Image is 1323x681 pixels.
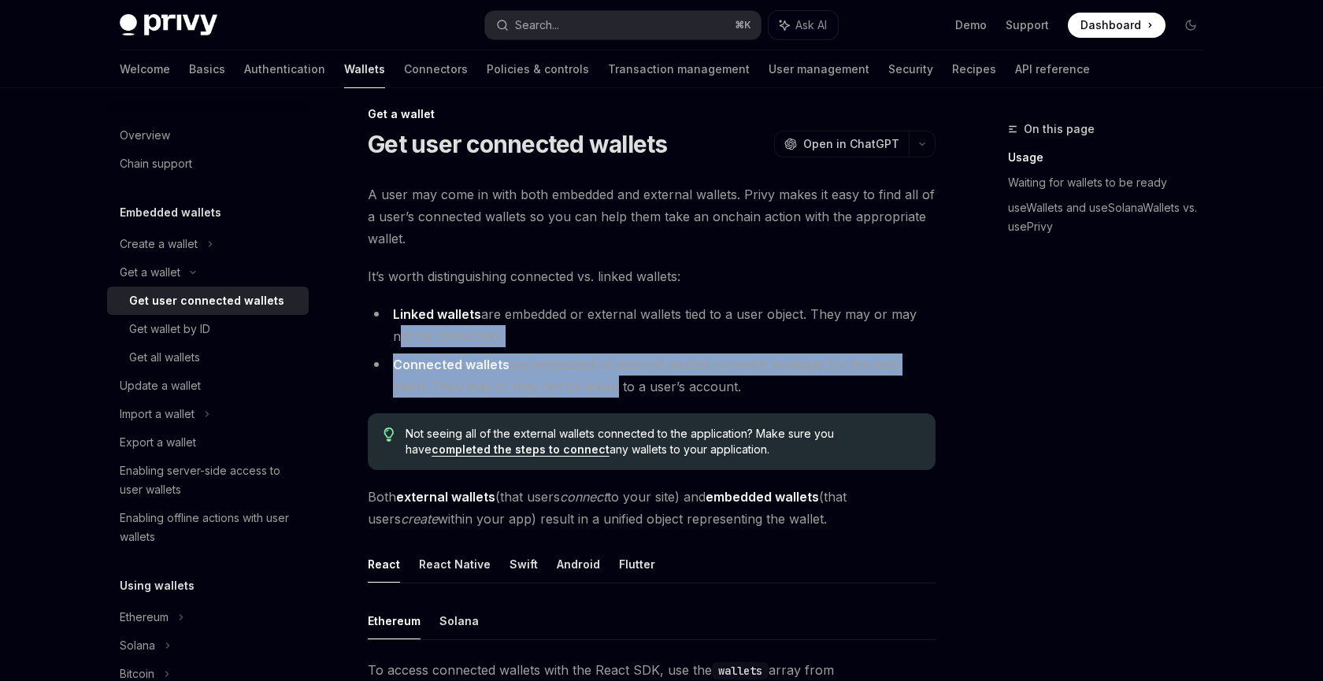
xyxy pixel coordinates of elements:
strong: Linked wallets [393,306,481,322]
h5: Using wallets [120,576,195,595]
button: Solana [439,602,479,639]
li: are embedded or external wallets tied to a user object. They may or may not be connected. [368,303,936,347]
em: connect [560,489,607,505]
a: Chain support [107,150,309,178]
svg: Tip [384,427,395,442]
div: Enabling server-side access to user wallets [120,461,299,499]
strong: Connected wallets [393,357,510,372]
button: Toggle dark mode [1178,13,1203,38]
a: Enabling offline actions with user wallets [107,504,309,551]
a: useWallets and useSolanaWallets vs. usePrivy [1008,195,1216,239]
button: Android [557,546,600,583]
a: Welcome [120,50,170,88]
button: Ask AI [769,11,838,39]
strong: external wallets [396,489,495,505]
a: Basics [189,50,225,88]
button: Flutter [619,546,655,583]
div: Overview [120,126,170,145]
a: Demo [955,17,987,33]
span: A user may come in with both embedded and external wallets. Privy makes it easy to find all of a ... [368,183,936,250]
a: Authentication [244,50,325,88]
a: Get wallet by ID [107,315,309,343]
span: Open in ChatGPT [803,136,899,152]
a: Support [1006,17,1049,33]
a: Waiting for wallets to be ready [1008,170,1216,195]
span: On this page [1024,120,1095,139]
h5: Embedded wallets [120,203,221,222]
a: Policies & controls [487,50,589,88]
a: Update a wallet [107,372,309,400]
span: Ask AI [795,17,827,33]
a: Overview [107,121,309,150]
a: Recipes [952,50,996,88]
div: Ethereum [120,608,169,627]
button: React [368,546,400,583]
div: Export a wallet [120,433,196,452]
a: Connectors [404,50,468,88]
div: Get all wallets [129,348,200,367]
a: Security [888,50,933,88]
div: Get wallet by ID [129,320,210,339]
code: wallets [712,662,769,679]
div: Update a wallet [120,376,201,395]
div: Get a wallet [368,106,936,122]
div: Get a wallet [120,263,180,282]
span: Both (that users to your site) and (that users within your app) result in a unified object repres... [368,486,936,530]
a: API reference [1015,50,1090,88]
strong: embedded wallets [706,489,819,505]
a: Get all wallets [107,343,309,372]
button: Search...⌘K [485,11,761,39]
h1: Get user connected wallets [368,130,668,158]
a: Enabling server-side access to user wallets [107,457,309,504]
img: dark logo [120,14,217,36]
a: Get user connected wallets [107,287,309,315]
a: Usage [1008,145,1216,170]
a: User management [769,50,869,88]
span: ⌘ K [735,19,751,31]
span: It’s worth distinguishing connected vs. linked wallets: [368,265,936,287]
li: are embedded or external wallets currently available for the web client. They may or may not be l... [368,353,936,398]
span: Dashboard [1080,17,1141,33]
div: Create a wallet [120,235,198,254]
span: Not seeing all of the external wallets connected to the application? Make sure you have any walle... [406,426,920,457]
a: Wallets [344,50,385,88]
button: React Native [419,546,491,583]
a: Export a wallet [107,428,309,457]
div: Chain support [120,154,192,173]
a: Transaction management [608,50,750,88]
a: completed the steps to connect [432,442,610,457]
div: Enabling offline actions with user wallets [120,509,299,546]
div: Solana [120,636,155,655]
em: create [401,511,438,527]
div: Import a wallet [120,405,195,424]
button: Open in ChatGPT [774,131,909,157]
div: Search... [515,16,559,35]
button: Swift [510,546,538,583]
button: Ethereum [368,602,421,639]
div: Get user connected wallets [129,291,284,310]
a: Dashboard [1068,13,1165,38]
